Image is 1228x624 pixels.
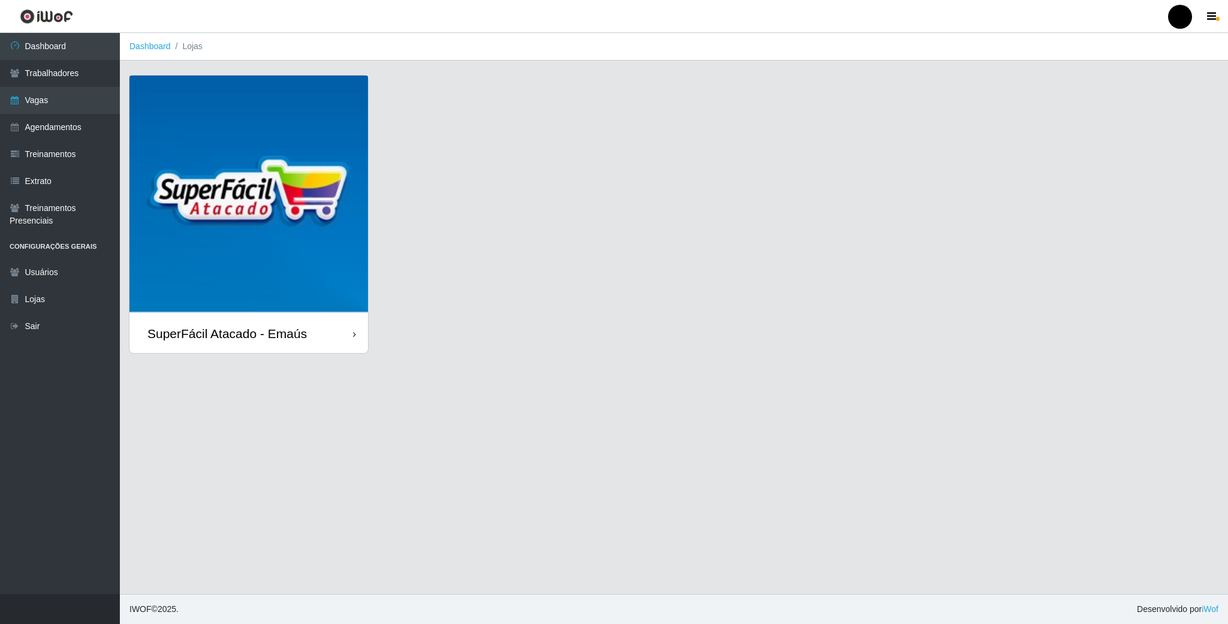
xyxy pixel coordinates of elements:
a: iWof [1202,604,1218,614]
li: Lojas [171,40,203,53]
a: SuperFácil Atacado - Emaús [129,76,368,353]
span: Desenvolvido por [1137,603,1218,616]
div: SuperFácil Atacado - Emaús [147,326,307,341]
a: Dashboard [129,41,171,51]
img: CoreUI Logo [20,9,73,24]
img: cardImg [129,76,368,314]
span: IWOF [129,604,152,614]
nav: breadcrumb [120,33,1228,61]
span: © 2025 . [129,603,179,616]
